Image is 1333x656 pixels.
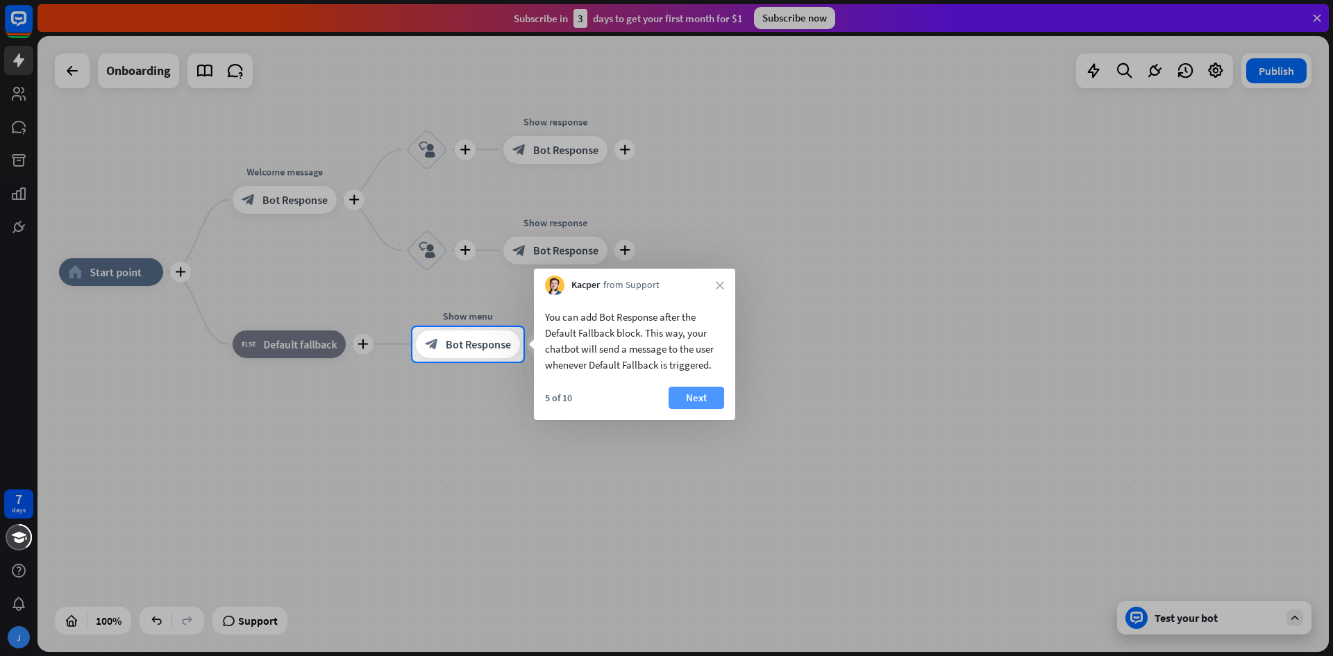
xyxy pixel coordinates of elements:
[571,278,600,292] span: Kacper
[425,337,439,351] i: block_bot_response
[669,387,724,409] button: Next
[603,278,660,292] span: from Support
[545,309,724,373] div: You can add Bot Response after the Default Fallback block. This way, your chatbot will send a mes...
[446,337,511,351] span: Bot Response
[11,6,53,47] button: Open LiveChat chat widget
[545,392,572,404] div: 5 of 10
[716,281,724,289] i: close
